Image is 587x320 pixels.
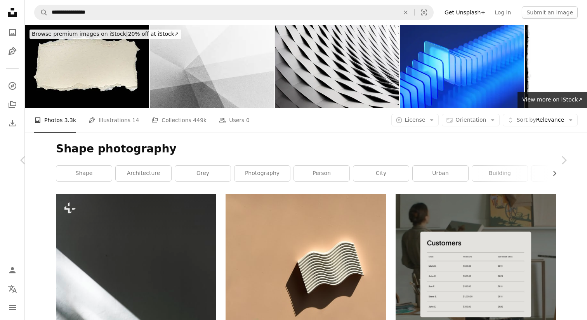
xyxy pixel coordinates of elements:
a: city [353,166,409,181]
a: urban [413,166,468,181]
button: Menu [5,300,20,315]
button: License [391,114,439,126]
a: shape [56,166,112,181]
button: Orientation [442,114,500,126]
a: Users 0 [219,108,250,133]
button: Clear [397,5,414,20]
button: Visual search [415,5,433,20]
a: shadow [531,166,587,181]
span: 14 [132,116,139,124]
a: Browse premium images on iStock|20% off at iStock↗ [25,25,186,44]
a: Illustrations 14 [89,108,139,133]
a: Explore [5,78,20,94]
a: Collections [5,97,20,112]
a: Illustrations [5,44,20,59]
span: View more on iStock ↗ [522,96,582,103]
a: Get Unsplash+ [440,6,490,19]
span: License [405,117,425,123]
button: Submit an image [522,6,578,19]
span: 0 [246,116,250,124]
span: 449k [193,116,207,124]
button: Sort byRelevance [503,114,578,126]
h1: Shape photography [56,142,556,156]
span: Sort by [516,117,536,123]
img: Abstract View of Blue Translucent Acrylic Sheets in Dynamic Arrangement [400,25,524,108]
a: Log in / Sign up [5,262,20,278]
a: Log in [490,6,516,19]
img: Black white light gray silver abstract background. Geometric shape. Line stripe corner facet tria... [150,25,274,108]
a: person [294,166,349,181]
span: Relevance [516,116,564,124]
a: grey [175,166,231,181]
a: a piece of paper that is laying on the ground [226,288,386,295]
a: architecture [116,166,171,181]
form: Find visuals sitewide [34,5,434,20]
img: Modern architecture building with perforated metal roof [275,25,399,108]
a: Photos [5,25,20,40]
a: View more on iStock↗ [518,92,587,108]
a: photography [234,166,290,181]
a: Collections 449k [151,108,207,133]
a: Download History [5,115,20,131]
a: Next [540,123,587,198]
span: Orientation [455,117,486,123]
button: Search Unsplash [35,5,48,20]
span: 20% off at iStock ↗ [32,31,179,37]
button: Language [5,281,20,297]
img: Torn Piece [25,25,149,108]
span: Browse premium images on iStock | [32,31,128,37]
a: building [472,166,528,181]
a: Half lit and half dark room [56,302,216,309]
